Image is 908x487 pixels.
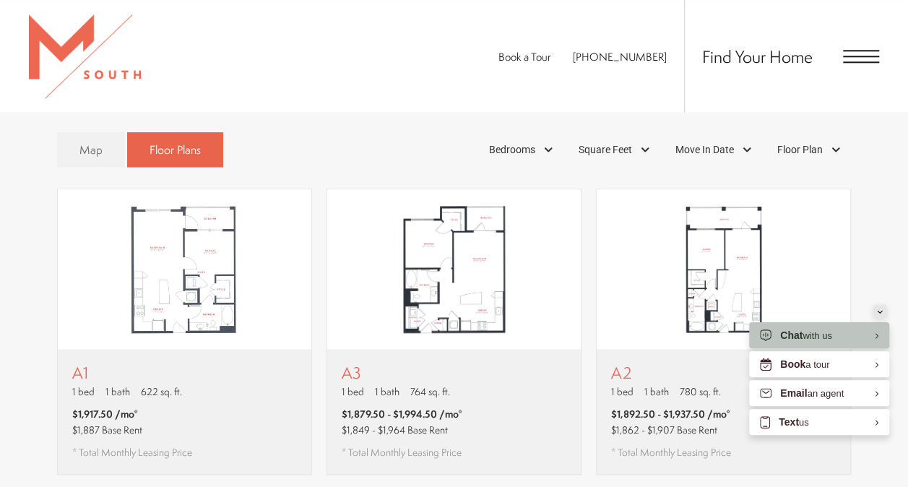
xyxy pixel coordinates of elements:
[498,49,551,64] a: Book a Tour
[573,49,667,64] a: Call Us at 813-570-8014
[327,189,581,348] img: A3 - 1 bedroom floor plan layout with 1 bathroom and 764 square feet
[72,363,192,382] p: A1
[72,384,95,399] span: 1 bed
[72,445,192,460] span: * Total Monthly Leasing Price
[573,49,667,64] span: [PHONE_NUMBER]
[150,142,201,158] span: Floor Plans
[105,384,130,399] span: 1 bath
[57,189,312,474] a: View floor plan A1
[342,384,364,399] span: 1 bed
[579,142,632,158] span: Square Feet
[342,423,448,436] span: $1,849 - $1,964 Base Rent
[58,189,311,348] img: A1 - 1 bedroom floor plan layout with 1 bathroom and 622 square feet
[72,423,142,436] span: $1,887 Base Rent
[597,189,850,348] img: A2 - 1 bedroom floor plan layout with 1 bathroom and 780 square feet
[611,407,730,421] span: $1,892.50 - $1,937.50 /mo*
[843,50,879,63] button: Open Menu
[72,407,138,421] span: $1,917.50 /mo*
[596,189,851,474] a: View floor plan A2
[342,445,462,460] span: * Total Monthly Leasing Price
[611,445,731,460] span: * Total Monthly Leasing Price
[327,189,581,474] a: View floor plan A3
[410,384,450,399] span: 764 sq. ft.
[29,14,141,98] img: MSouth
[611,384,634,399] span: 1 bed
[342,407,462,421] span: $1,879.50 - $1,994.50 /mo*
[675,142,734,158] span: Move In Date
[644,384,669,399] span: 1 bath
[141,384,182,399] span: 622 sq. ft.
[79,142,103,158] span: Map
[375,384,399,399] span: 1 bath
[680,384,721,399] span: 780 sq. ft.
[611,423,717,436] span: $1,862 - $1,907 Base Rent
[489,142,535,158] span: Bedrooms
[702,45,813,68] a: Find Your Home
[611,363,731,382] p: A2
[342,363,462,382] p: A3
[777,142,823,158] span: Floor Plan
